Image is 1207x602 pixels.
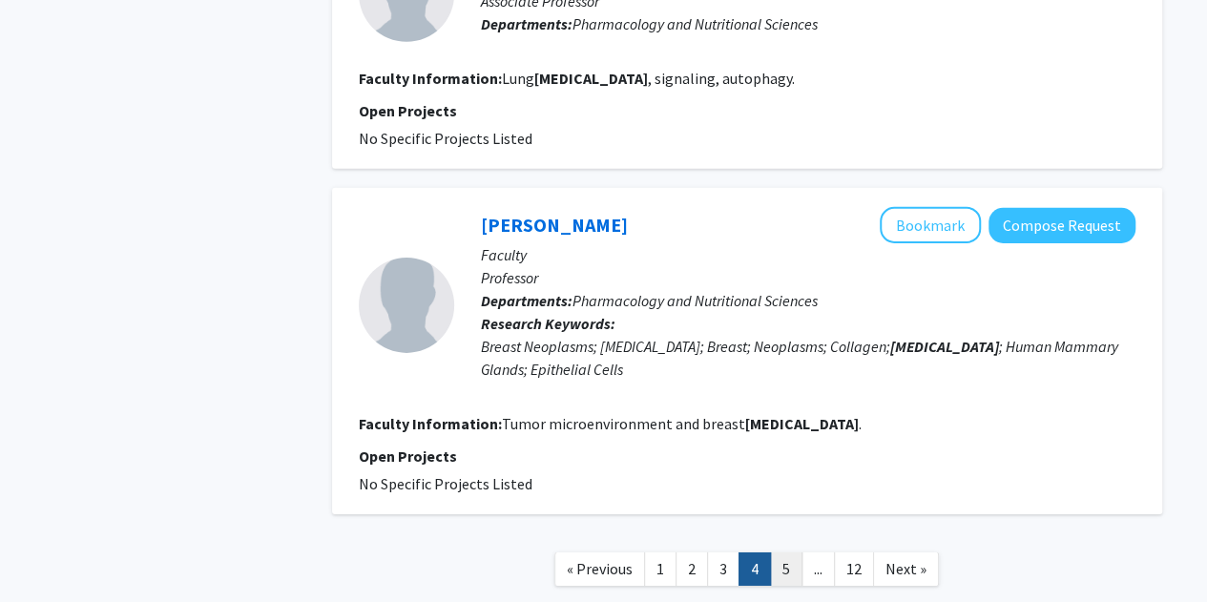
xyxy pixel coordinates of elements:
span: « Previous [567,559,633,578]
a: 2 [676,552,708,586]
b: Research Keywords: [481,314,615,333]
a: 12 [834,552,874,586]
a: 5 [770,552,802,586]
b: Departments: [481,291,572,310]
span: ... [814,559,822,578]
a: 1 [644,552,676,586]
span: Pharmacology and Nutritional Sciences [572,291,818,310]
button: Compose Request to Ren Xu [988,208,1135,243]
fg-read-more: Lung , signaling, autophagy. [502,69,795,88]
a: [PERSON_NAME] [481,213,628,237]
iframe: Chat [14,516,81,588]
button: Add Ren Xu to Bookmarks [880,207,981,243]
b: Faculty Information: [359,414,502,433]
b: Faculty Information: [359,69,502,88]
div: Breast Neoplasms; [MEDICAL_DATA]; Breast; Neoplasms; Collagen; ; Human Mammary Glands; Epithelial... [481,335,1135,381]
a: 4 [739,552,771,586]
b: [MEDICAL_DATA] [745,414,859,433]
b: Departments: [481,14,572,33]
span: No Specific Projects Listed [359,474,532,493]
span: Pharmacology and Nutritional Sciences [572,14,818,33]
b: [MEDICAL_DATA] [534,69,648,88]
span: No Specific Projects Listed [359,129,532,148]
p: Professor [481,266,1135,289]
a: 3 [707,552,739,586]
p: Open Projects [359,99,1135,122]
b: [MEDICAL_DATA] [890,337,999,356]
p: Faculty [481,243,1135,266]
span: Next » [885,559,926,578]
fg-read-more: Tumor microenvironment and breast . [502,414,862,433]
p: Open Projects [359,445,1135,467]
a: Next [873,552,939,586]
a: Previous [554,552,645,586]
